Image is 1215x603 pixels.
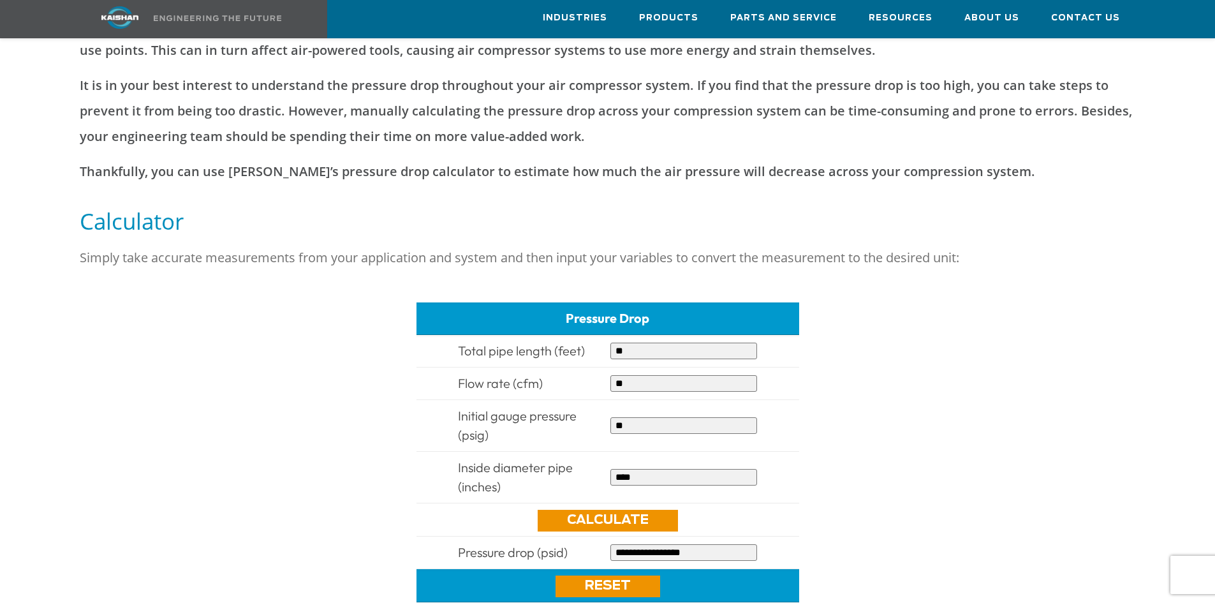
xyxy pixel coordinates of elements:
[730,1,837,35] a: Parts and Service
[639,11,698,26] span: Products
[566,310,649,326] span: Pressure Drop
[1051,1,1120,35] a: Contact Us
[154,15,281,21] img: Engineering the future
[538,510,678,532] a: Calculate
[80,73,1136,149] p: It is in your best interest to understand the pressure drop throughout your air compressor system...
[458,375,543,391] span: Flow rate (cfm)
[1051,11,1120,26] span: Contact Us
[458,343,585,359] span: Total pipe length (feet)
[730,11,837,26] span: Parts and Service
[80,245,1136,271] p: Simply take accurate measurements from your application and system and then input your variables ...
[80,207,1136,235] h5: Calculator
[639,1,698,35] a: Products
[458,544,568,560] span: Pressure drop (psid)
[458,408,577,443] span: Initial gauge pressure (psig)
[869,1,932,35] a: Resources
[543,11,607,26] span: Industries
[869,11,932,26] span: Resources
[543,1,607,35] a: Industries
[964,1,1019,35] a: About Us
[72,6,168,29] img: kaishan logo
[964,11,1019,26] span: About Us
[458,459,573,495] span: Inside diameter pipe (inches)
[556,576,660,597] a: Reset
[80,159,1136,184] p: Thankfully, you can use [PERSON_NAME]’s pressure drop calculator to estimate how much the air pre...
